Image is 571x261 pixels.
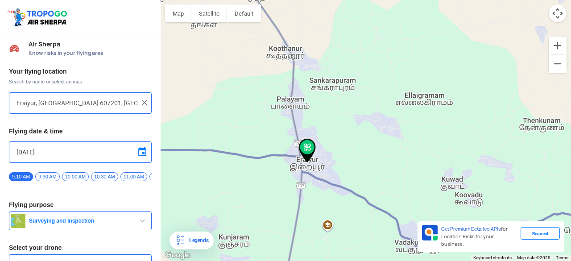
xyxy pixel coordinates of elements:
span: Get Premium Detailed APIs [441,226,501,232]
h3: Your flying location [9,68,152,75]
span: Search by name or select on map [9,78,152,85]
a: Terms [556,255,568,260]
div: Legends [186,235,208,246]
div: Request [521,227,560,240]
span: 11:00 AM [120,172,147,181]
span: Know risks in your flying area [29,50,152,57]
button: Zoom in [549,37,567,54]
img: survey.png [11,214,25,228]
span: Surveying and Inspection [25,217,137,224]
span: 9:30 AM [35,172,59,181]
button: Zoom out [549,55,567,73]
input: Select Date [17,147,144,157]
img: ic_close.png [140,98,149,107]
button: Surveying and Inspection [9,211,152,230]
a: Open this area in Google Maps (opens a new window) [163,249,192,261]
img: ic_tgdronemaps.svg [7,7,70,27]
img: Premium APIs [422,225,438,240]
button: Show satellite imagery [191,4,227,22]
h3: Flying purpose [9,202,152,208]
button: Map camera controls [549,4,567,22]
span: 10:00 AM [62,172,89,181]
input: Search your flying location [17,98,137,108]
span: Air Sherpa [29,41,152,48]
h3: Select your drone [9,244,152,251]
img: Risk Scores [9,43,20,54]
img: Google [163,249,192,261]
h3: Flying date & time [9,128,152,134]
span: 10:30 AM [91,172,118,181]
span: 11:30 AM [149,172,176,181]
div: for Location Risks for your business. [438,225,521,249]
span: 9:10 AM [9,172,33,181]
span: Map data ©2025 [517,255,550,260]
button: Show street map [165,4,191,22]
img: Legends [175,235,186,246]
button: Keyboard shortcuts [473,255,512,261]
